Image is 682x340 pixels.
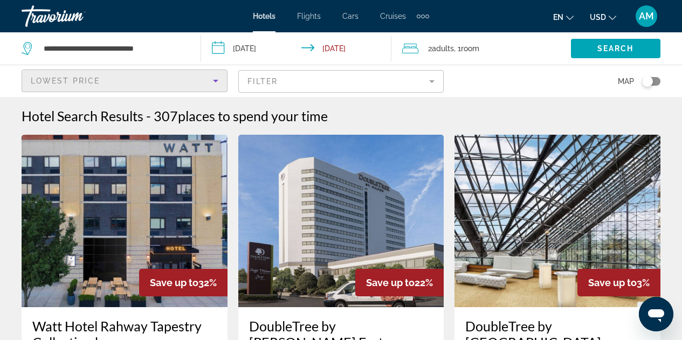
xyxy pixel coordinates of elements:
img: Hotel image [238,135,444,307]
span: Adults [432,44,454,53]
span: Lowest Price [31,77,100,85]
button: Filter [238,70,444,93]
div: 22% [355,269,444,296]
span: Search [597,44,634,53]
span: Map [618,74,634,89]
a: Flights [297,12,321,20]
div: 3% [577,269,660,296]
span: Save up to [588,277,637,288]
div: 32% [139,269,228,296]
h2: 307 [154,108,328,124]
a: Cars [342,12,359,20]
span: en [553,13,563,22]
span: - [146,108,151,124]
img: Hotel image [454,135,660,307]
span: Save up to [366,277,415,288]
button: Change currency [590,9,616,25]
span: places to spend your time [178,108,328,124]
button: Extra navigation items [417,8,429,25]
mat-select: Sort by [31,74,218,87]
span: USD [590,13,606,22]
button: Travelers: 2 adults, 0 children [391,32,571,65]
button: Toggle map [634,77,660,86]
iframe: Button to launch messaging window [639,297,673,331]
span: Room [461,44,479,53]
h1: Hotel Search Results [22,108,143,124]
span: , 1 [454,41,479,56]
span: AM [639,11,654,22]
a: Travorium [22,2,129,30]
button: Check-in date: Dec 10, 2025 Check-out date: Dec 15, 2025 [201,32,391,65]
img: Hotel image [22,135,228,307]
a: Cruises [380,12,406,20]
a: Hotels [253,12,275,20]
button: Search [571,39,660,58]
span: 2 [428,41,454,56]
span: Save up to [150,277,198,288]
button: User Menu [632,5,660,27]
button: Change language [553,9,574,25]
